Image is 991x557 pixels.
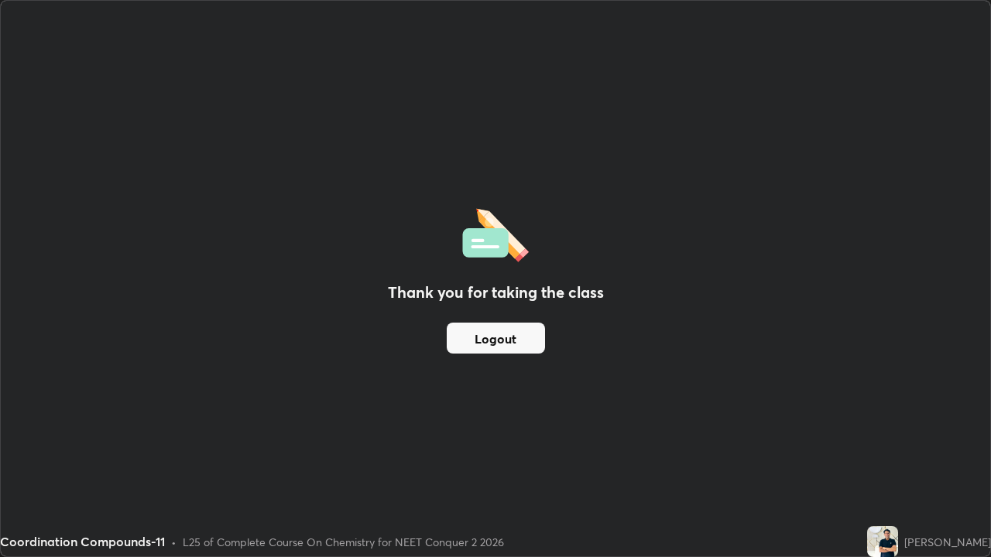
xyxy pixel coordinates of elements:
[171,534,177,550] div: •
[388,281,604,304] h2: Thank you for taking the class
[462,203,529,262] img: offlineFeedback.1438e8b3.svg
[904,534,991,550] div: [PERSON_NAME]
[867,526,898,557] img: 6f5849fa1b7a4735bd8d44a48a48ab07.jpg
[447,323,545,354] button: Logout
[183,534,504,550] div: L25 of Complete Course On Chemistry for NEET Conquer 2 2026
